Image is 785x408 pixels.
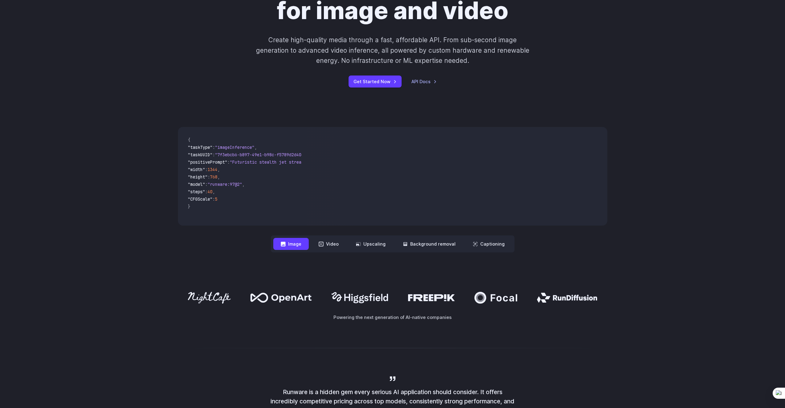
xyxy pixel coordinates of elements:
span: , [213,189,215,194]
span: } [188,204,190,209]
button: Image [273,238,309,250]
button: Upscaling [349,238,393,250]
span: , [254,145,257,150]
span: "width" [188,167,205,172]
p: Create high-quality media through a fast, affordable API. From sub-second image generation to adv... [255,35,530,66]
span: : [213,152,215,157]
span: "model" [188,182,205,187]
a: API Docs [411,78,437,85]
span: 40 [208,189,213,194]
span: , [242,182,245,187]
span: : [205,189,208,194]
p: Powering the next generation of AI-native companies [178,314,607,321]
span: : [227,159,230,165]
span: , [217,174,220,180]
span: "steps" [188,189,205,194]
span: , [217,167,220,172]
span: : [208,174,210,180]
span: : [213,196,215,202]
span: "positivePrompt" [188,159,227,165]
span: 5 [215,196,217,202]
button: Video [311,238,346,250]
span: { [188,137,190,143]
span: : [205,167,208,172]
span: "imageInference" [215,145,254,150]
span: : [205,182,208,187]
span: 768 [210,174,217,180]
span: "runware:97@2" [208,182,242,187]
span: "height" [188,174,208,180]
span: : [213,145,215,150]
a: Get Started Now [349,75,402,88]
span: "taskType" [188,145,213,150]
span: 1344 [208,167,217,172]
button: Captioning [465,238,512,250]
span: "CFGScale" [188,196,213,202]
span: "taskUUID" [188,152,213,157]
span: "Futuristic stealth jet streaking through a neon-lit cityscape with glowing purple exhaust" [230,159,454,165]
span: "7f3ebcb6-b897-49e1-b98c-f5789d2d40d7" [215,152,309,157]
button: Background removal [395,238,463,250]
